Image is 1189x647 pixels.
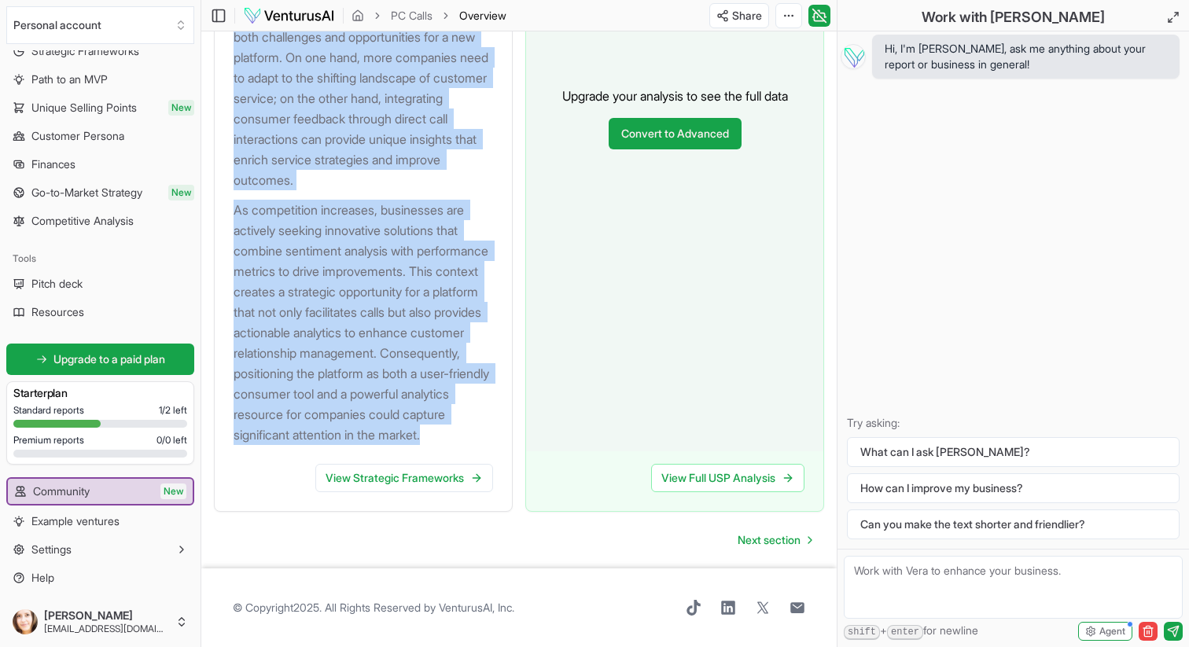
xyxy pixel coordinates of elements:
[168,100,194,116] span: New
[31,570,54,586] span: Help
[44,623,169,635] span: [EMAIL_ADDRESS][DOMAIN_NAME]
[439,601,512,614] a: VenturusAI, Inc
[13,609,38,634] img: ACg8ocJT506QIl5nQ2c9WTK8AJyCGhiITjoepCxKL4fqj4HX7pT7oiVk=s96-c
[315,464,493,492] a: View Strategic Frameworks
[352,8,506,24] nav: breadcrumb
[887,625,923,640] kbd: enter
[31,213,134,229] span: Competitive Analysis
[13,434,84,447] span: Premium reports
[6,123,194,149] a: Customer Persona
[31,304,84,320] span: Resources
[6,6,194,44] button: Select an organization
[6,208,194,233] a: Competitive Analysis
[844,623,978,640] span: + for newline
[6,344,194,375] a: Upgrade to a paid plan
[6,537,194,562] button: Settings
[6,300,194,325] a: Resources
[31,72,108,87] span: Path to an MVP
[885,41,1167,72] span: Hi, I'm [PERSON_NAME], ask me anything about your report or business in general!
[738,532,801,548] span: Next section
[168,185,194,200] span: New
[922,6,1105,28] h2: Work with [PERSON_NAME]
[651,464,804,492] a: View Full USP Analysis
[847,509,1180,539] button: Can you make the text shorter and friendlier?
[391,8,433,24] a: PC Calls
[1099,625,1125,638] span: Agent
[1078,622,1132,641] button: Agent
[6,509,194,534] a: Example ventures
[732,8,762,24] span: Share
[6,246,194,271] div: Tools
[6,39,194,64] a: Strategic Frameworks
[31,513,120,529] span: Example ventures
[159,404,187,417] span: 1 / 2 left
[562,86,788,105] p: Upgrade your analysis to see the full data
[160,483,186,499] span: New
[243,6,335,25] img: logo
[156,434,187,447] span: 0 / 0 left
[841,44,866,69] img: Vera
[6,271,194,296] a: Pitch deck
[8,479,193,504] a: CommunityNew
[31,542,72,557] span: Settings
[844,625,880,640] kbd: shift
[13,404,84,417] span: Standard reports
[44,608,169,623] span: [PERSON_NAME]
[609,118,742,149] a: Convert to Advanced
[13,385,187,401] h3: Starter plan
[6,67,194,92] a: Path to an MVP
[847,473,1180,503] button: How can I improve my business?
[847,415,1180,431] p: Try asking:
[233,600,514,616] span: © Copyright 2025 . All Rights Reserved by .
[709,3,769,28] button: Share
[31,43,139,59] span: Strategic Frameworks
[31,156,75,172] span: Finances
[234,200,499,445] p: As competition increases, businesses are actively seeking innovative solutions that combine senti...
[6,565,194,590] a: Help
[6,95,194,120] a: Unique Selling PointsNew
[6,603,194,641] button: [PERSON_NAME][EMAIL_ADDRESS][DOMAIN_NAME]
[31,100,137,116] span: Unique Selling Points
[33,483,90,499] span: Community
[459,8,506,24] span: Overview
[6,152,194,177] a: Finances
[31,276,83,292] span: Pitch deck
[725,524,824,556] a: Go to next page
[31,185,142,200] span: Go-to-Market Strategy
[53,351,165,367] span: Upgrade to a paid plan
[31,128,124,144] span: Customer Persona
[6,180,194,205] a: Go-to-Market StrategyNew
[847,437,1180,467] button: What can I ask [PERSON_NAME]?
[725,524,824,556] nav: pagination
